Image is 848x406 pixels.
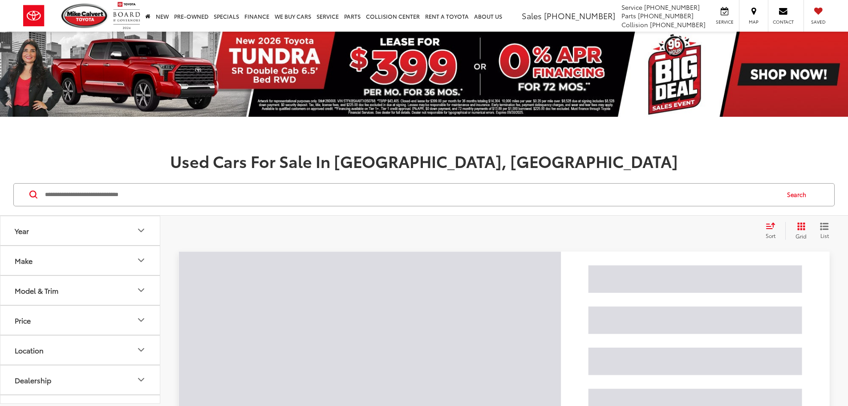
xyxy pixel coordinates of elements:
[766,232,775,239] span: Sort
[0,246,161,275] button: MakeMake
[638,11,694,20] span: [PHONE_NUMBER]
[0,276,161,305] button: Model & TrimModel & Trim
[136,225,146,236] div: Year
[621,11,636,20] span: Parts
[761,222,785,240] button: Select sort value
[15,286,58,295] div: Model & Trim
[522,10,542,21] span: Sales
[15,226,29,235] div: Year
[820,232,829,239] span: List
[0,216,161,245] button: YearYear
[773,19,794,25] span: Contact
[44,184,779,205] input: Search by Make, Model, or Keyword
[544,10,615,21] span: [PHONE_NUMBER]
[15,346,44,354] div: Location
[15,256,32,265] div: Make
[0,365,161,394] button: DealershipDealership
[621,20,648,29] span: Collision
[785,222,813,240] button: Grid View
[61,4,109,28] img: Mike Calvert Toyota
[714,19,734,25] span: Service
[808,19,828,25] span: Saved
[813,222,836,240] button: List View
[779,184,819,206] button: Search
[0,306,161,335] button: PricePrice
[136,255,146,266] div: Make
[136,315,146,325] div: Price
[644,3,700,12] span: [PHONE_NUMBER]
[621,3,642,12] span: Service
[15,376,51,384] div: Dealership
[795,232,807,240] span: Grid
[136,285,146,295] div: Model & Trim
[0,336,161,365] button: LocationLocation
[136,374,146,385] div: Dealership
[136,344,146,355] div: Location
[15,316,31,324] div: Price
[744,19,763,25] span: Map
[650,20,706,29] span: [PHONE_NUMBER]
